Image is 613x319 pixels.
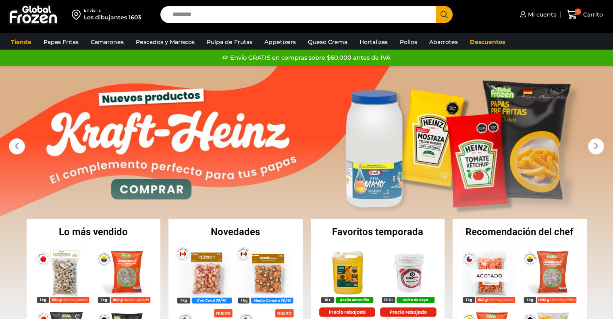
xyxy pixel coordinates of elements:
a: Hortalizas [355,34,392,50]
div: Los dibujantes 1603 [84,13,141,21]
h2: Novedades [168,227,303,237]
h2: Recomendación del chef [453,227,587,237]
h2: Lo más vendido [27,227,161,237]
div: Previous slide [9,138,25,154]
a: Tienda [7,34,35,50]
a: Papas Fritas [39,34,83,50]
div: Enviar a [84,8,141,13]
span: Carrito [581,10,603,19]
span: Mi cuenta [526,10,557,19]
span: 1 [575,8,581,15]
a: Descuentos [466,34,509,50]
img: address-field-icon.svg [72,8,84,21]
a: 1 Carrito [565,5,605,24]
p: Agotado [471,269,508,281]
a: Mi cuenta [518,6,557,23]
a: Camarones [87,34,128,50]
a: Pescados y Mariscos [132,34,199,50]
a: Appetizers [260,34,300,50]
h2: Favoritos temporada [311,227,445,237]
a: Abarrotes [425,34,462,50]
a: Queso Crema [304,34,351,50]
a: Pollos [396,34,421,50]
button: Search button [436,6,453,23]
div: Next slide [588,138,604,154]
a: Pulpa de Frutas [203,34,256,50]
